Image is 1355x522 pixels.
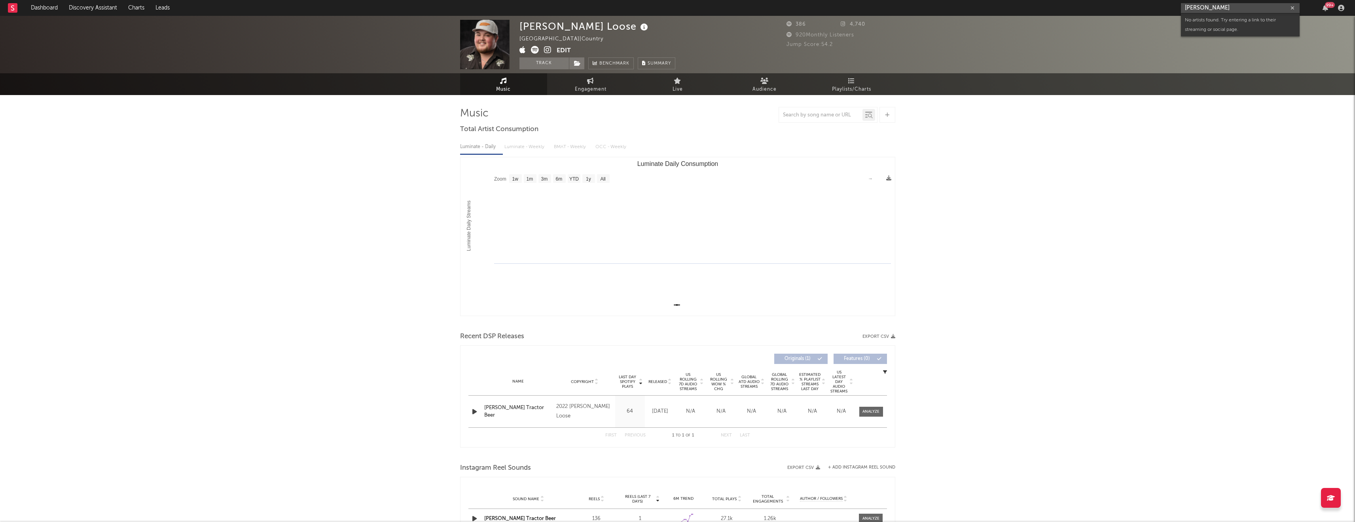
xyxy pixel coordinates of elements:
[461,157,895,316] svg: Luminate Daily Consumption
[750,494,785,504] span: Total Engagements
[834,354,887,364] button: Features(0)
[648,379,667,384] span: Released
[721,433,732,438] button: Next
[828,465,895,470] button: + Add Instagram Reel Sound
[637,160,718,167] text: Luminate Daily Consumption
[638,57,675,69] button: Summary
[460,73,547,95] a: Music
[677,372,699,391] span: US Rolling 7D Audio Streams
[1181,3,1300,13] input: Search for artists
[779,112,862,118] input: Search by song name or URL
[571,379,594,384] span: Copyright
[786,32,854,38] span: 920 Monthly Listeners
[661,431,705,440] div: 1 1 1
[832,85,871,94] span: Playlists/Charts
[541,176,548,182] text: 3m
[786,22,806,27] span: 386
[512,176,518,182] text: 1w
[786,42,833,47] span: Jump Score: 54.2
[617,408,643,415] div: 64
[839,356,875,361] span: Features ( 0 )
[589,497,600,501] span: Reels
[708,408,734,415] div: N/A
[769,372,790,391] span: Global Rolling 7D Audio Streams
[787,465,820,470] button: Export CSV
[1323,5,1328,11] button: 99+
[547,73,634,95] a: Engagement
[519,20,650,33] div: [PERSON_NAME] Loose
[1181,13,1300,36] div: No artists found. Try entering a link to their streaming or social page.
[799,408,826,415] div: N/A
[484,379,552,385] div: Name
[556,402,613,421] div: 2022 [PERSON_NAME] Loose
[830,408,853,415] div: N/A
[774,354,828,364] button: Originals(1)
[586,176,591,182] text: 1y
[557,46,571,56] button: Edit
[721,73,808,95] a: Audience
[841,22,865,27] span: 4,740
[494,176,506,182] text: Zoom
[830,370,849,394] span: US Latest Day Audio Streams
[648,61,671,66] span: Summary
[555,176,562,182] text: 6m
[740,433,750,438] button: Last
[588,57,634,69] a: Benchmark
[738,408,765,415] div: N/A
[868,176,873,181] text: →
[708,372,730,391] span: US Rolling WoW % Chg
[820,465,895,470] div: + Add Instagram Reel Sound
[605,433,617,438] button: First
[496,85,511,94] span: Music
[620,494,655,504] span: Reels (last 7 days)
[526,176,533,182] text: 1m
[575,85,606,94] span: Engagement
[519,57,569,69] button: Track
[460,125,538,134] span: Total Artist Consumption
[686,434,690,437] span: of
[664,496,703,502] div: 6M Trend
[519,34,612,44] div: [GEOGRAPHIC_DATA] | Country
[862,334,895,339] button: Export CSV
[617,375,638,389] span: Last Day Spotify Plays
[466,200,472,251] text: Luminate Daily Streams
[1325,2,1335,8] div: 99 +
[484,516,556,521] a: [PERSON_NAME] Tractor Beer
[800,496,843,501] span: Author / Followers
[484,404,552,419] a: [PERSON_NAME] Tractor Beer
[599,59,629,69] span: Benchmark
[673,85,683,94] span: Live
[460,463,531,473] span: Instagram Reel Sounds
[677,408,704,415] div: N/A
[808,73,895,95] a: Playlists/Charts
[769,408,795,415] div: N/A
[676,434,680,437] span: to
[647,408,673,415] div: [DATE]
[738,375,760,389] span: Global ATD Audio Streams
[460,332,524,341] span: Recent DSP Releases
[712,497,737,501] span: Total Plays
[779,356,816,361] span: Originals ( 1 )
[569,176,578,182] text: YTD
[752,85,777,94] span: Audience
[634,73,721,95] a: Live
[600,176,605,182] text: All
[625,433,646,438] button: Previous
[799,372,821,391] span: Estimated % Playlist Streams Last Day
[513,497,539,501] span: Sound Name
